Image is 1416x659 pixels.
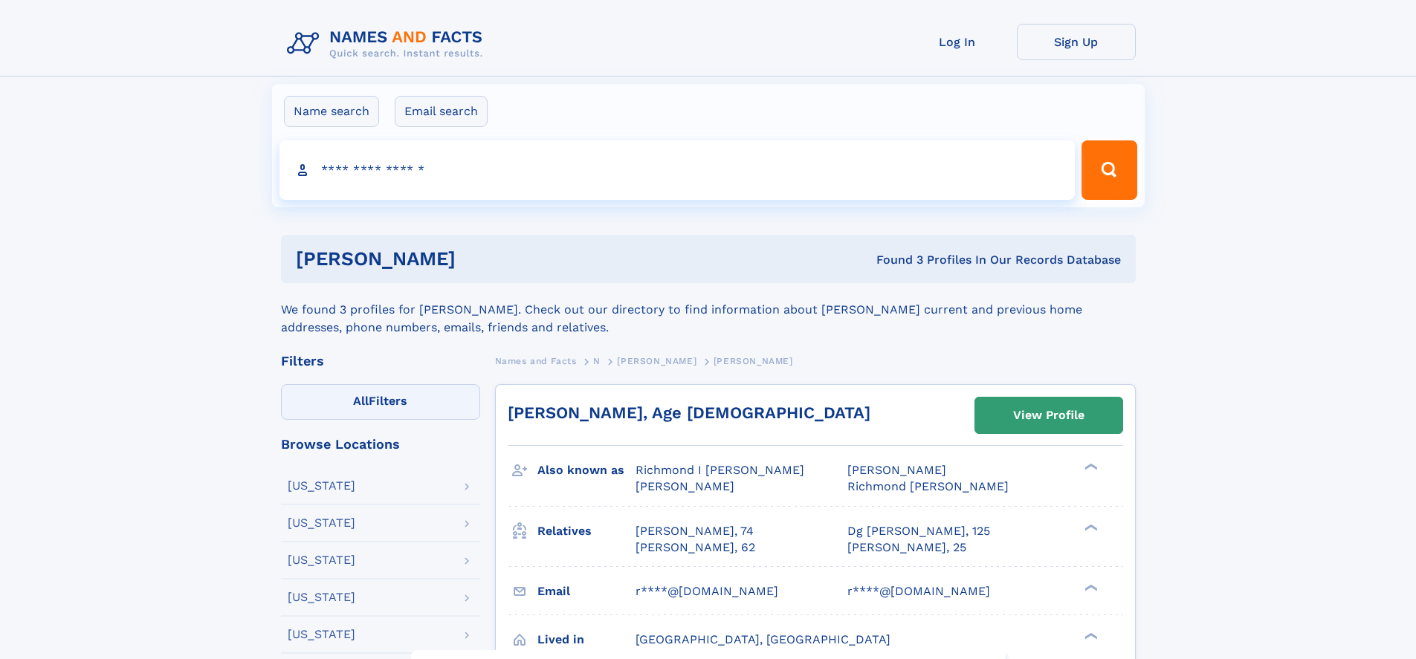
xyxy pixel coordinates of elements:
[353,394,369,408] span: All
[617,356,696,366] span: [PERSON_NAME]
[296,250,666,268] h1: [PERSON_NAME]
[288,591,355,603] div: [US_STATE]
[1081,582,1099,592] div: ❯
[508,403,870,422] a: [PERSON_NAME], Age [DEMOGRAPHIC_DATA]
[847,463,946,477] span: [PERSON_NAME]
[898,24,1017,60] a: Log In
[281,283,1136,337] div: We found 3 profiles for [PERSON_NAME]. Check out our directory to find information about [PERSON_...
[395,96,488,127] label: Email search
[714,356,793,366] span: [PERSON_NAME]
[537,579,636,604] h3: Email
[288,480,355,492] div: [US_STATE]
[279,140,1076,200] input: search input
[847,539,966,556] a: [PERSON_NAME], 25
[636,523,754,539] a: [PERSON_NAME], 74
[281,354,480,368] div: Filters
[975,397,1122,433] a: View Profile
[1013,398,1084,432] div: View Profile
[537,519,636,544] h3: Relatives
[1017,24,1136,60] a: Sign Up
[495,351,577,370] a: Names and Facts
[1081,462,1099,472] div: ❯
[281,24,495,64] img: Logo Names and Facts
[288,554,355,566] div: [US_STATE]
[847,523,990,539] a: Dg [PERSON_NAME], 125
[847,479,1009,493] span: Richmond [PERSON_NAME]
[1081,631,1099,640] div: ❯
[593,356,601,366] span: N
[288,517,355,529] div: [US_STATE]
[636,632,890,646] span: [GEOGRAPHIC_DATA], [GEOGRAPHIC_DATA]
[636,479,734,493] span: [PERSON_NAME]
[284,96,379,127] label: Name search
[281,438,480,451] div: Browse Locations
[1082,140,1137,200] button: Search Button
[1081,522,1099,532] div: ❯
[636,539,755,556] a: [PERSON_NAME], 62
[537,458,636,483] h3: Also known as
[636,463,804,477] span: Richmond I [PERSON_NAME]
[537,627,636,652] h3: Lived in
[666,252,1121,268] div: Found 3 Profiles In Our Records Database
[288,629,355,640] div: [US_STATE]
[593,351,601,370] a: N
[281,384,480,420] label: Filters
[617,351,696,370] a: [PERSON_NAME]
